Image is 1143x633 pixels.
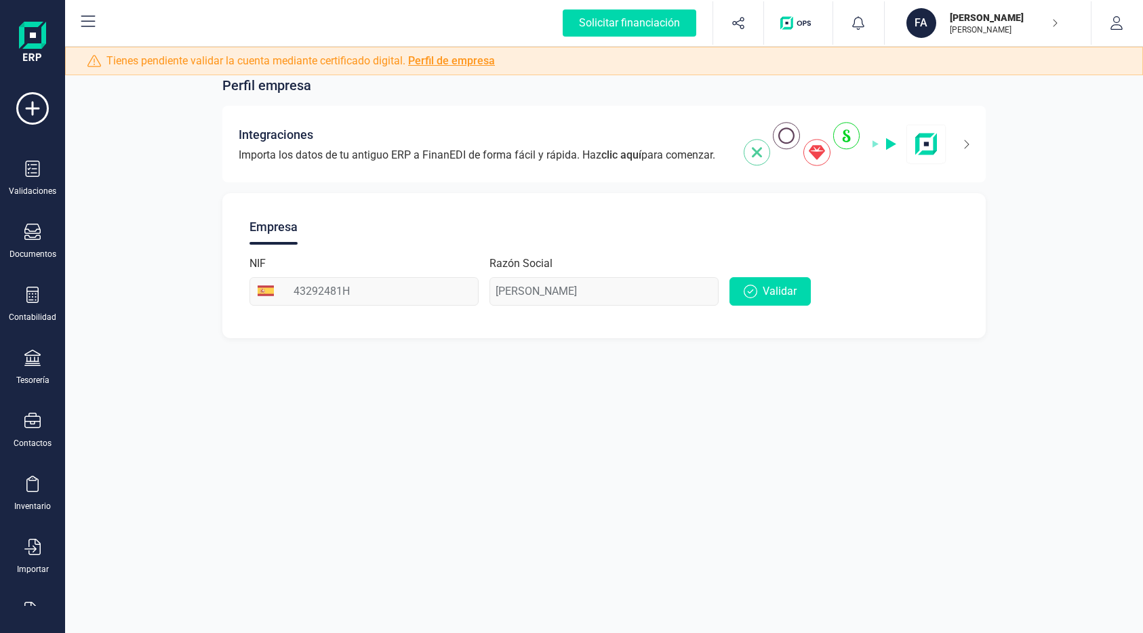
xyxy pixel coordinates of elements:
p: [PERSON_NAME] [950,24,1058,35]
label: Razón Social [489,256,553,272]
div: FA [906,8,936,38]
label: NIF [249,256,266,272]
div: Solicitar financiación [563,9,696,37]
span: Perfil empresa [222,76,311,95]
div: Contabilidad [9,312,56,323]
p: [PERSON_NAME] [950,11,1058,24]
div: Inventario [14,501,51,512]
button: Validar [729,277,811,306]
span: Validar [763,283,797,300]
div: Tesorería [16,375,49,386]
div: Validaciones [9,186,56,197]
span: Tienes pendiente validar la cuenta mediante certificado digital. [106,53,495,69]
button: Logo de OPS [772,1,824,45]
div: Contactos [14,438,52,449]
button: FA[PERSON_NAME][PERSON_NAME] [901,1,1075,45]
div: Documentos [9,249,56,260]
img: Logo Finanedi [19,22,46,65]
img: integrations-img [744,122,946,166]
div: Empresa [249,209,298,245]
div: Importar [17,564,49,575]
span: Importa los datos de tu antiguo ERP a FinanEDI de forma fácil y rápida. Haz para comenzar. [239,147,715,163]
span: clic aquí [601,148,641,161]
span: Integraciones [239,125,313,144]
img: Logo de OPS [780,16,816,30]
button: Solicitar financiación [546,1,713,45]
a: Perfil de empresa [408,54,495,67]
